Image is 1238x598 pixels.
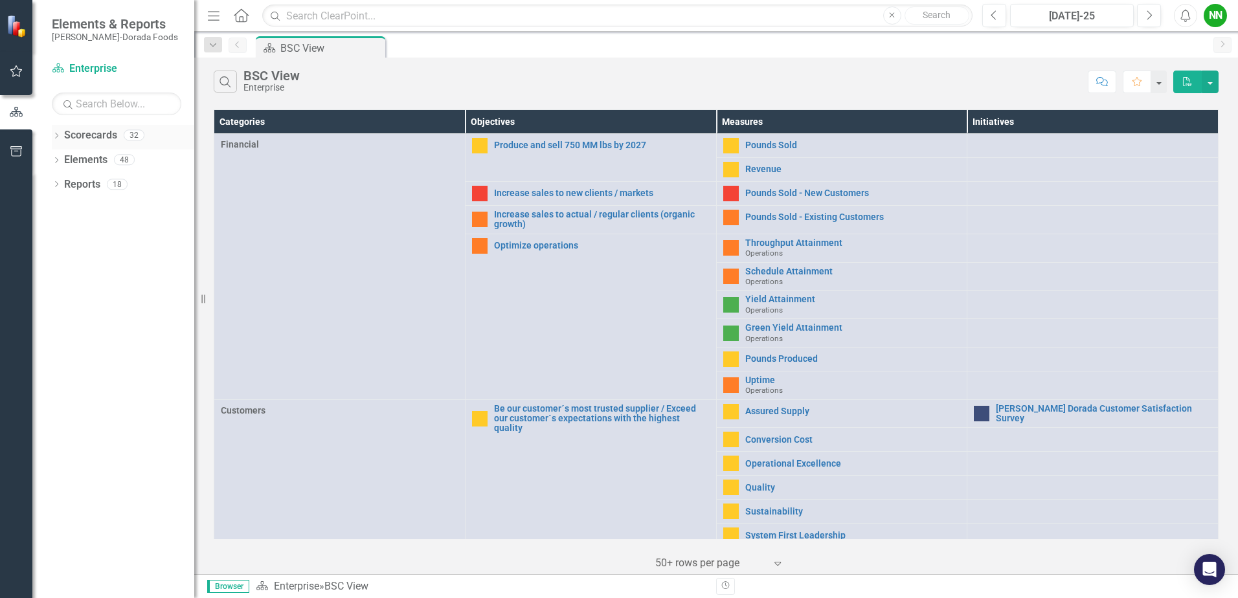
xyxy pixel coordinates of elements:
a: Sustainability [745,507,961,516]
a: Schedule Attainment [745,267,961,276]
img: Below Plan [723,186,739,201]
img: ClearPoint Strategy [6,15,29,38]
a: [PERSON_NAME] Dorada Customer Satisfaction Survey [996,404,1211,424]
a: Increase sales to actual / regular clients (organic growth) [494,210,710,230]
div: BSC View [324,580,368,592]
a: Quality [745,483,961,493]
a: Produce and sell 750 MM lbs by 2027 [494,140,710,150]
a: Conversion Cost [745,435,961,445]
a: Revenue [745,164,961,174]
div: Open Intercom Messenger [1194,554,1225,585]
img: Caution [723,351,739,367]
a: Optimize operations [494,241,710,250]
a: Elements [64,153,107,168]
img: Caution [723,432,739,447]
div: BSC View [280,40,382,56]
img: Caution [723,138,739,153]
a: Assured Supply [745,406,961,416]
a: Increase sales to new clients / markets [494,188,710,198]
div: 32 [124,130,144,141]
input: Search Below... [52,93,181,115]
img: Below Plan [472,186,488,201]
a: System First Leadership [745,531,961,540]
img: Caution [723,162,739,177]
a: Enterprise [52,61,181,76]
img: Above Target [723,297,739,313]
span: Operations [745,334,783,343]
a: Scorecards [64,128,117,143]
a: Enterprise [274,580,319,592]
div: 18 [107,179,128,190]
img: Above Target [723,326,739,341]
a: Reports [64,177,100,192]
img: Warning [723,269,739,284]
div: » [256,579,706,594]
span: Operations [745,277,783,286]
img: Caution [723,480,739,495]
a: Operational Excellence [745,459,961,469]
img: Caution [723,527,739,543]
img: Warning [723,210,739,225]
img: Caution [723,456,739,471]
a: Uptime [745,375,961,385]
img: Warning [472,238,488,254]
span: Browser [207,580,249,593]
button: Search [905,6,969,25]
a: Be our customer´s most trusted supplier / Exceed our customer´s expectations with the highest qua... [494,404,710,434]
img: Warning [472,212,488,227]
img: No Information [974,406,989,421]
input: Search ClearPoint... [262,5,973,27]
img: Caution [723,504,739,519]
a: Green Yield Attainment [745,323,961,333]
a: Throughput Attainment [745,238,961,248]
div: Enterprise [243,83,300,93]
button: NN [1204,4,1227,27]
div: [DATE]-25 [1015,8,1129,24]
a: Pounds Sold [745,140,961,150]
img: Warning [723,240,739,256]
a: Yield Attainment [745,294,961,304]
span: Financial [221,138,458,151]
a: Pounds Sold - Existing Customers [745,212,961,222]
img: Caution [472,411,488,426]
span: Operations [745,386,783,395]
div: BSC View [243,69,300,83]
div: 48 [114,155,135,166]
span: Customers [221,404,458,417]
span: Operations [745,305,783,315]
button: [DATE]-25 [1010,4,1134,27]
a: Pounds Sold - New Customers [745,188,961,198]
span: Elements & Reports [52,16,178,32]
a: Pounds Produced [745,354,961,364]
span: Search [923,10,951,20]
small: [PERSON_NAME]-Dorada Foods [52,32,178,42]
img: Warning [723,377,739,393]
span: Operations [745,249,783,258]
img: Caution [472,138,488,153]
img: Caution [723,404,739,419]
